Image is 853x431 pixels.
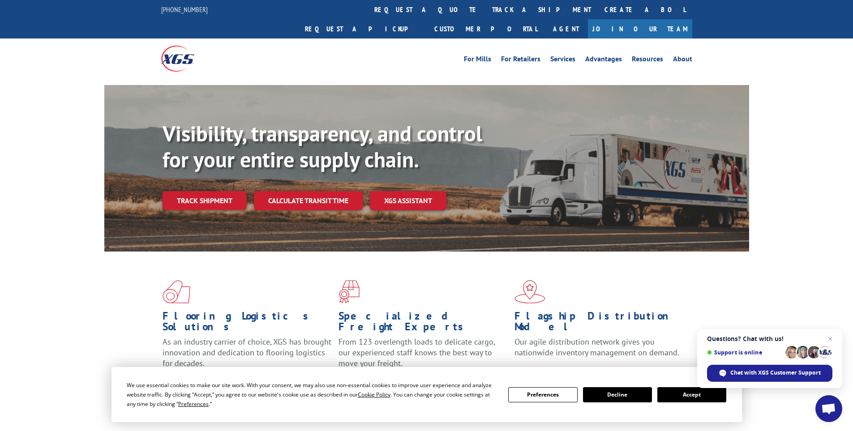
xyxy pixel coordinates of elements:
[815,395,842,422] div: Open chat
[370,191,446,210] a: XGS ASSISTANT
[583,387,652,402] button: Decline
[501,55,540,65] a: For Retailers
[632,55,663,65] a: Resources
[161,5,208,14] a: [PHONE_NUMBER]
[464,55,491,65] a: For Mills
[707,349,782,356] span: Support is online
[550,55,575,65] a: Services
[673,55,692,65] a: About
[657,387,726,402] button: Accept
[254,191,363,210] a: Calculate transit time
[514,337,679,358] span: Our agile distribution network gives you nationwide inventory management on demand.
[163,311,332,337] h1: Flooring Logistics Solutions
[339,280,360,303] img: xgs-icon-focused-on-flooring-red
[825,333,836,344] span: Close chat
[358,391,390,398] span: Cookie Policy
[508,387,577,402] button: Preferences
[163,191,247,210] a: Track shipment
[707,335,832,342] span: Questions? Chat with us!
[730,369,821,377] span: Chat with XGS Customer Support
[544,19,588,38] a: Agent
[428,19,544,38] a: Customer Portal
[163,337,331,368] span: As an industry carrier of choice, XGS has brought innovation and dedication to flooring logistics...
[514,366,626,376] a: Learn More >
[111,367,742,422] div: Cookie Consent Prompt
[514,311,684,337] h1: Flagship Distribution Model
[707,365,832,382] div: Chat with XGS Customer Support
[339,311,508,337] h1: Specialized Freight Experts
[163,280,190,303] img: xgs-icon-total-supply-chain-intelligence-red
[178,400,209,408] span: Preferences
[163,119,482,173] b: Visibility, transparency, and control for your entire supply chain.
[585,55,622,65] a: Advantages
[298,19,428,38] a: Request a pickup
[514,280,545,303] img: xgs-icon-flagship-distribution-model-red
[339,337,508,376] p: From 123 overlength loads to delicate cargo, our experienced staff knows the best way to move you...
[588,19,692,38] a: Join Our Team
[127,380,497,409] div: We use essential cookies to make our site work. With your consent, we may also use non-essential ...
